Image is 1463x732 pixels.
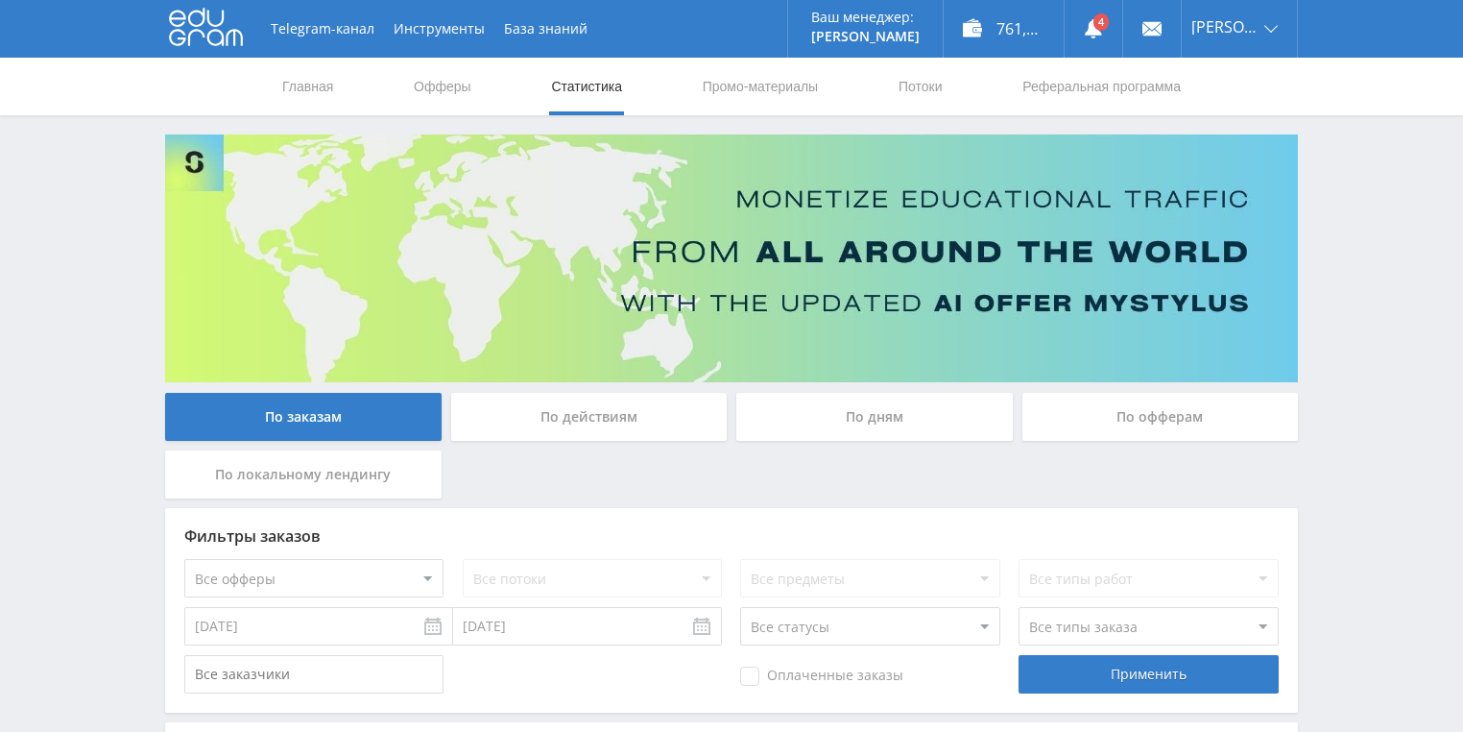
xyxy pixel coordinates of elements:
[165,134,1298,382] img: Banner
[165,451,442,499] div: По локальному лендингу
[897,58,945,115] a: Потоки
[184,655,444,694] input: Все заказчики
[412,58,473,115] a: Офферы
[280,58,335,115] a: Главная
[811,29,920,44] p: [PERSON_NAME]
[165,393,442,441] div: По заказам
[701,58,820,115] a: Промо-материалы
[451,393,728,441] div: По действиям
[736,393,1013,441] div: По дням
[811,10,920,25] p: Ваш менеджер:
[184,527,1279,545] div: Фильтры заказов
[549,58,624,115] a: Статистика
[1020,58,1183,115] a: Реферальная программа
[1191,19,1259,35] span: [PERSON_NAME]
[740,667,903,686] span: Оплаченные заказы
[1022,393,1299,441] div: По офферам
[1019,655,1278,694] div: Применить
